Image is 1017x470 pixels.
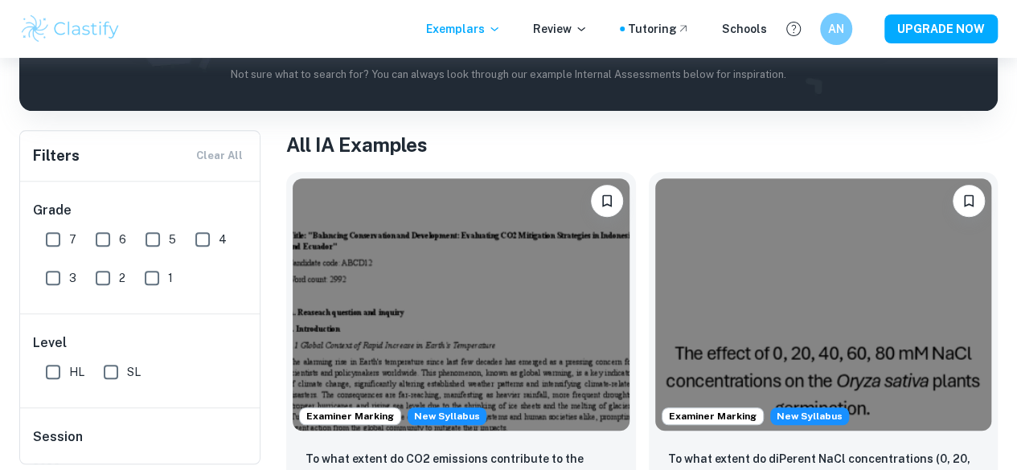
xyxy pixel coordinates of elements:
h6: Level [33,333,248,353]
button: UPGRADE NOW [884,14,998,43]
span: Examiner Marking [300,409,400,423]
span: New Syllabus [770,407,849,425]
p: Not sure what to search for? You can always look through our example Internal Assessments below f... [32,67,985,83]
p: Review [533,20,588,38]
button: Bookmark [953,185,985,217]
h6: Filters [33,145,80,167]
span: 3 [69,269,76,287]
span: Examiner Marking [662,409,763,423]
span: 7 [69,231,76,248]
img: Clastify logo [19,13,121,45]
a: Tutoring [628,20,690,38]
span: 1 [168,269,173,287]
span: 2 [119,269,125,287]
span: HL [69,363,84,381]
h1: All IA Examples [286,130,998,159]
span: 4 [219,231,227,248]
button: Bookmark [591,185,623,217]
h6: AN [827,20,846,38]
img: ESS IA example thumbnail: To what extent do CO2 emissions contribu [293,178,629,431]
p: Exemplars [426,20,501,38]
a: Schools [722,20,767,38]
img: ESS IA example thumbnail: To what extent do diPerent NaCl concentr [655,178,992,431]
span: SL [127,363,141,381]
div: Starting from the May 2026 session, the ESS IA requirements have changed. We created this exempla... [770,407,849,425]
span: 5 [169,231,176,248]
button: AN [820,13,852,45]
div: Starting from the May 2026 session, the ESS IA requirements have changed. We created this exempla... [408,407,486,425]
button: Help and Feedback [780,15,807,43]
span: 6 [119,231,126,248]
h6: Session [33,427,248,460]
span: New Syllabus [408,407,486,425]
h6: Grade [33,201,248,220]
